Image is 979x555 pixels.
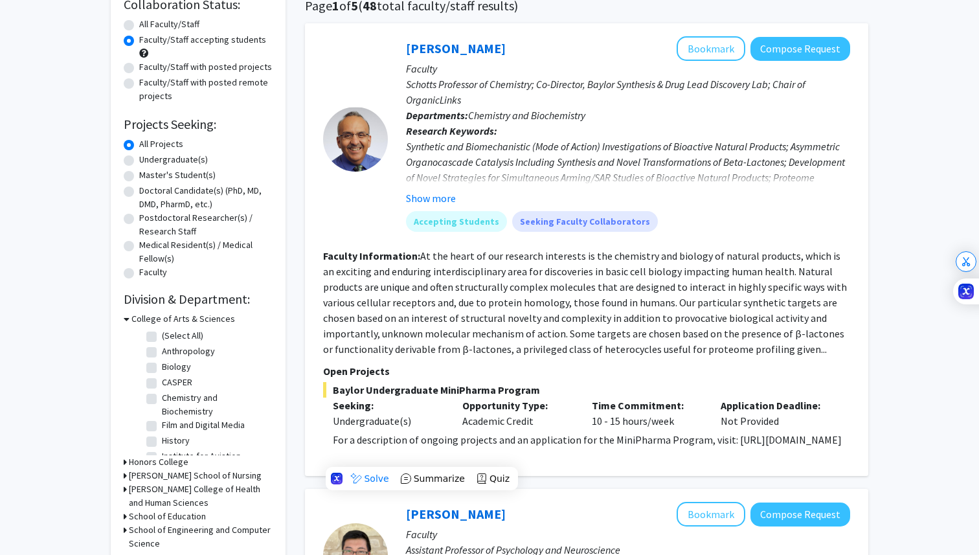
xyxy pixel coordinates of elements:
[139,17,199,31] label: All Faculty/Staff
[406,527,850,542] p: Faculty
[677,502,745,527] button: Add Jacques Nguyen to Bookmarks
[323,249,420,262] b: Faculty Information:
[139,60,272,74] label: Faculty/Staff with posted projects
[139,76,273,103] label: Faculty/Staff with posted remote projects
[750,37,850,61] button: Compose Request to Daniel Romo
[139,33,266,47] label: Faculty/Staff accepting students
[406,190,456,206] button: Show more
[129,469,262,482] h3: [PERSON_NAME] School of Nursing
[453,398,582,429] div: Academic Credit
[333,413,443,429] div: Undergraduate(s)
[677,36,745,61] button: Add Daniel Romo to Bookmarks
[406,211,507,232] mat-chip: Accepting Students
[139,184,273,211] label: Doctoral Candidate(s) (PhD, MD, DMD, PharmD, etc.)
[129,523,273,550] h3: School of Engineering and Computer Science
[139,211,273,238] label: Postdoctoral Researcher(s) / Research Staff
[323,382,850,398] span: Baylor Undergraduate MiniPharma Program
[406,40,506,56] a: [PERSON_NAME]
[139,168,216,182] label: Master's Student(s)
[162,345,215,358] label: Anthropology
[323,249,847,356] fg-read-more: At the heart of our research interests is the chemistry and biology of natural products, which is...
[406,139,850,201] div: Synthetic and Biomechanistic (Mode of Action) Investigations of Bioactive Natural Products; Asymm...
[592,398,702,413] p: Time Commitment:
[10,497,55,545] iframe: Chat
[162,329,203,343] label: (Select All)
[323,363,850,379] p: Open Projects
[129,510,206,523] h3: School of Education
[406,506,506,522] a: [PERSON_NAME]
[162,418,245,432] label: Film and Digital Media
[406,109,468,122] b: Departments:
[162,434,190,447] label: History
[721,398,831,413] p: Application Deadline:
[162,391,269,418] label: Chemistry and Biochemistry
[750,503,850,527] button: Compose Request to Jacques Nguyen
[468,109,585,122] span: Chemistry and Biochemistry
[582,398,712,429] div: 10 - 15 hours/week
[124,291,273,307] h2: Division & Department:
[406,76,850,108] p: Schotts Professor of Chemistry; Co-Director, Baylor Synthesis & Drug Lead Discovery Lab; Chair of...
[406,61,850,76] p: Faculty
[124,117,273,132] h2: Projects Seeking:
[139,153,208,166] label: Undergraduate(s)
[406,124,497,137] b: Research Keywords:
[512,211,658,232] mat-chip: Seeking Faculty Collaborators
[711,398,840,429] div: Not Provided
[462,398,572,413] p: Opportunity Type:
[333,398,443,413] p: Seeking:
[139,137,183,151] label: All Projects
[162,376,192,389] label: CASPER
[162,449,269,477] label: Institute for Aviation Sciences
[129,455,188,469] h3: Honors College
[162,360,191,374] label: Biology
[139,238,273,266] label: Medical Resident(s) / Medical Fellow(s)
[129,482,273,510] h3: [PERSON_NAME] College of Health and Human Sciences
[139,266,167,279] label: Faculty
[131,312,235,326] h3: College of Arts & Sciences
[333,432,850,447] p: For a description of ongoing projects and an application for the MiniPharma Program, visit: [URL]...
